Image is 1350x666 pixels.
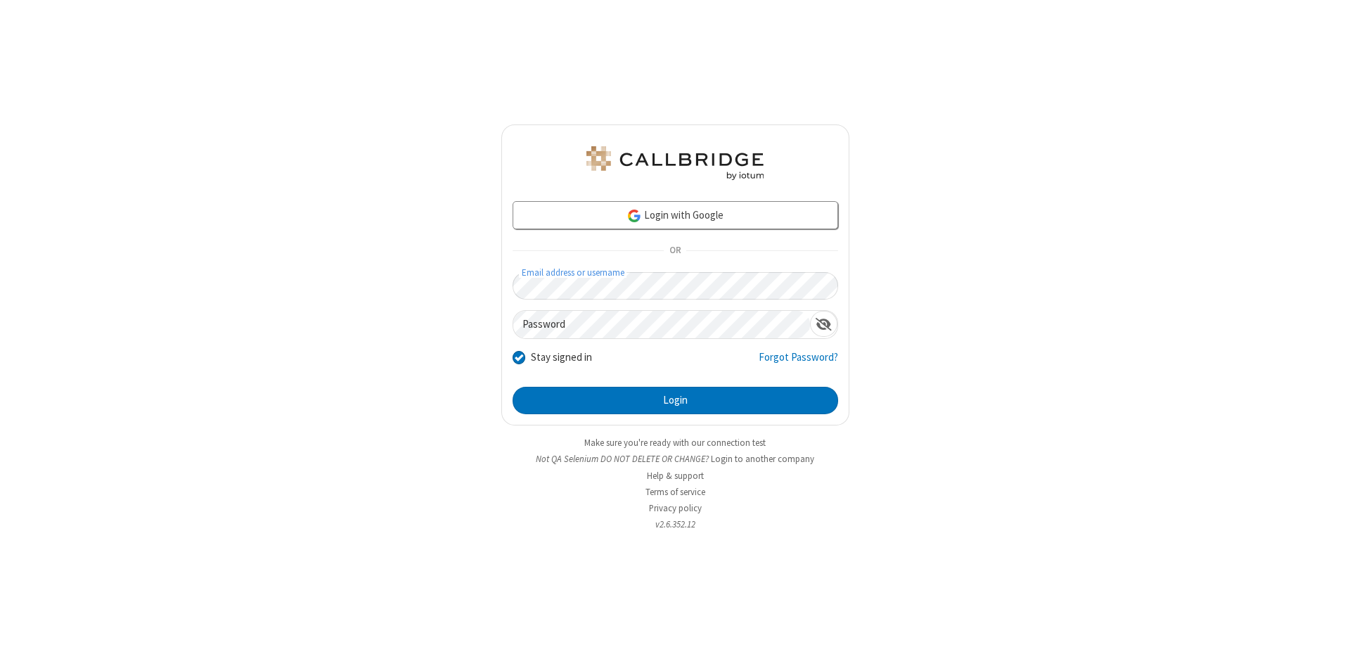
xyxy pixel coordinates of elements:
input: Password [513,311,810,338]
li: v2.6.352.12 [501,518,849,531]
label: Stay signed in [531,350,592,366]
a: Privacy policy [649,502,702,514]
span: OR [664,241,686,261]
a: Terms of service [645,486,705,498]
a: Help & support [647,470,704,482]
img: google-icon.png [626,208,642,224]
a: Forgot Password? [759,350,838,376]
li: Not QA Selenium DO NOT DELETE OR CHANGE? [501,452,849,466]
input: Email address or username [513,272,838,300]
button: Login to another company [711,452,814,466]
img: QA Selenium DO NOT DELETE OR CHANGE [584,146,766,180]
iframe: Chat [1315,629,1339,656]
a: Login with Google [513,201,838,229]
button: Login [513,387,838,415]
div: Show password [810,311,837,337]
a: Make sure you're ready with our connection test [584,437,766,449]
